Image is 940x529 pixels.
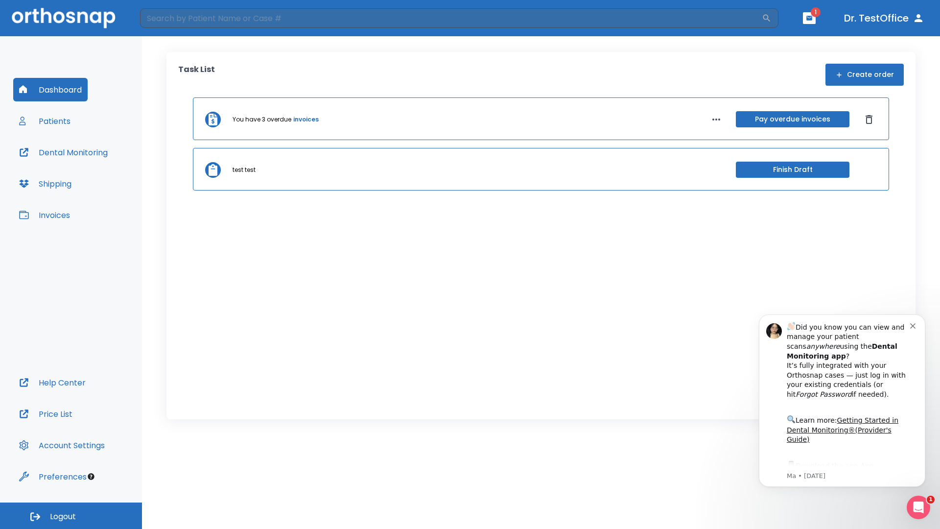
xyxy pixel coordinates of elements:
[825,64,904,86] button: Create order
[43,162,130,180] a: App Store
[811,7,821,17] span: 1
[13,203,76,227] button: Invoices
[13,402,78,426] button: Price List
[233,115,291,124] p: You have 3 overdue
[907,496,930,519] iframe: Intercom live chat
[43,160,166,210] div: Download the app: | ​ Let us know if you need help getting started!
[13,371,92,394] button: Help Center
[233,166,256,174] p: test test
[13,433,111,457] button: Account Settings
[861,112,877,127] button: Dismiss
[13,109,76,133] button: Patients
[50,511,76,522] span: Logout
[736,162,849,178] button: Finish Draft
[744,300,940,503] iframe: Intercom notifications message
[140,8,762,28] input: Search by Patient Name or Case #
[13,465,93,488] button: Preferences
[13,78,88,101] button: Dashboard
[736,111,849,127] button: Pay overdue invoices
[13,172,77,195] button: Shipping
[13,141,114,164] button: Dental Monitoring
[927,496,935,504] span: 1
[43,172,166,181] p: Message from Ma, sent 1w ago
[178,64,215,86] p: Task List
[12,8,116,28] img: Orthosnap
[87,472,95,481] div: Tooltip anchor
[166,21,174,29] button: Dismiss notification
[840,9,928,27] button: Dr. TestOffice
[293,115,319,124] a: invoices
